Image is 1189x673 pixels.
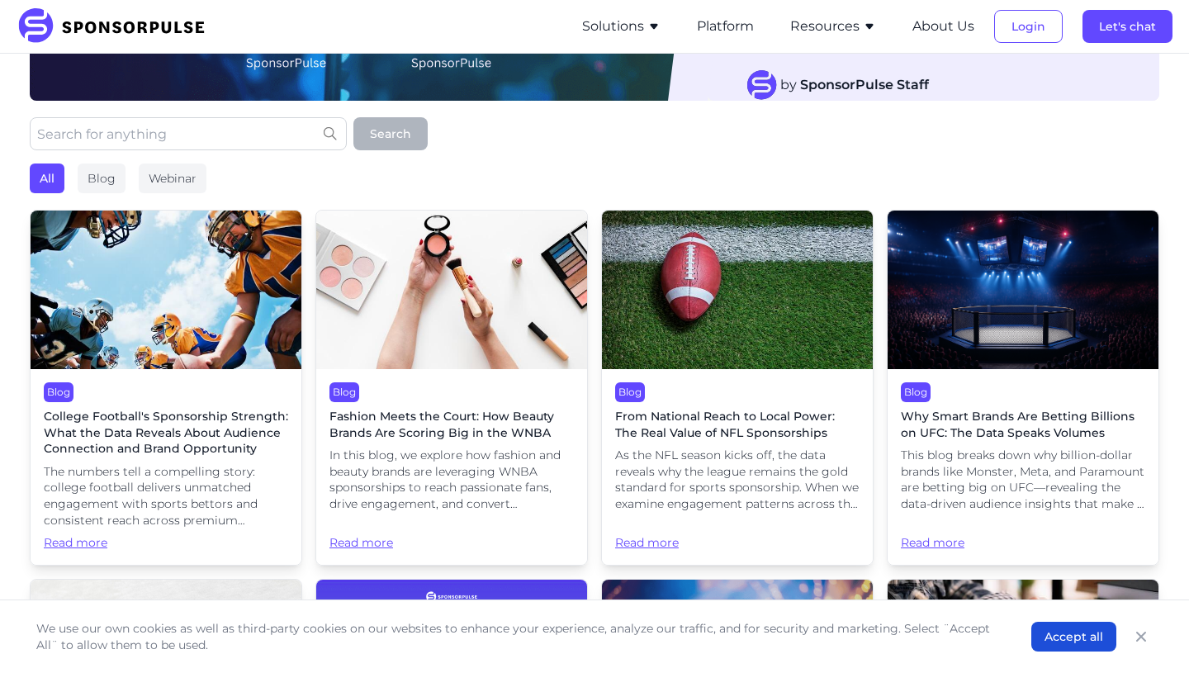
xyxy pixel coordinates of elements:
[30,164,64,193] div: All
[901,382,931,402] div: Blog
[1031,622,1116,652] button: Accept all
[912,17,974,36] button: About Us
[790,17,876,36] button: Resources
[615,382,645,402] div: Blog
[887,210,1159,566] a: BlogWhy Smart Brands Are Betting Billions on UFC: The Data Speaks VolumesThis blog breaks down wh...
[329,519,574,552] span: Read more
[30,117,347,150] input: Search for anything
[324,127,337,140] img: search icon
[601,210,874,566] a: BlogFrom National Reach to Local Power: The Real Value of NFL SponsorshipsAs the NFL season kicks...
[329,409,574,441] span: Fashion Meets the Court: How Beauty Brands Are Scoring Big in the WNBA
[1106,594,1189,673] div: Widget de chat
[329,382,359,402] div: Blog
[697,19,754,34] a: Platform
[697,17,754,36] button: Platform
[139,164,206,193] div: Webinar
[888,211,1158,369] img: AI generated image
[800,77,929,92] strong: SponsorPulse Staff
[602,211,873,369] img: Getty Images courtesy of Unsplash
[78,164,126,193] div: Blog
[44,382,73,402] div: Blog
[582,17,661,36] button: Solutions
[44,464,288,528] span: The numbers tell a compelling story: college football delivers unmatched engagement with sports b...
[901,409,1145,441] span: Why Smart Brands Are Betting Billions on UFC: The Data Speaks Volumes
[30,210,302,566] a: BlogCollege Football's Sponsorship Strength: What the Data Reveals About Audience Connection and ...
[17,8,217,45] img: SponsorPulse
[353,117,428,150] button: Search
[615,448,860,512] span: As the NFL season kicks off, the data reveals why the league remains the gold standard for sports...
[747,70,777,100] img: SponsorPulse Staff
[329,448,574,512] span: In this blog, we explore how fashion and beauty brands are leveraging WNBA sponsorships to reach ...
[36,620,998,653] p: We use our own cookies as well as third-party cookies on our websites to enhance your experience,...
[1082,19,1172,34] a: Let's chat
[994,19,1063,34] a: Login
[1082,10,1172,43] button: Let's chat
[901,448,1145,512] span: This blog breaks down why billion-dollar brands like Monster, Meta, and Paramount are betting big...
[315,210,588,566] a: BlogFashion Meets the Court: How Beauty Brands Are Scoring Big in the WNBAIn this blog, we explor...
[615,519,860,552] span: Read more
[780,75,929,95] span: by
[912,19,974,34] a: About Us
[901,519,1145,552] span: Read more
[994,10,1063,43] button: Login
[1106,594,1189,673] iframe: Chat Widget
[44,409,288,457] span: College Football's Sponsorship Strength: What the Data Reveals About Audience Connection and Bran...
[31,211,301,369] img: Getty Images courtesy of Unsplash
[316,211,587,369] img: Image by Curated Lifestyle courtesy of Unsplash
[615,409,860,441] span: From National Reach to Local Power: The Real Value of NFL Sponsorships
[44,535,288,552] span: Read more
